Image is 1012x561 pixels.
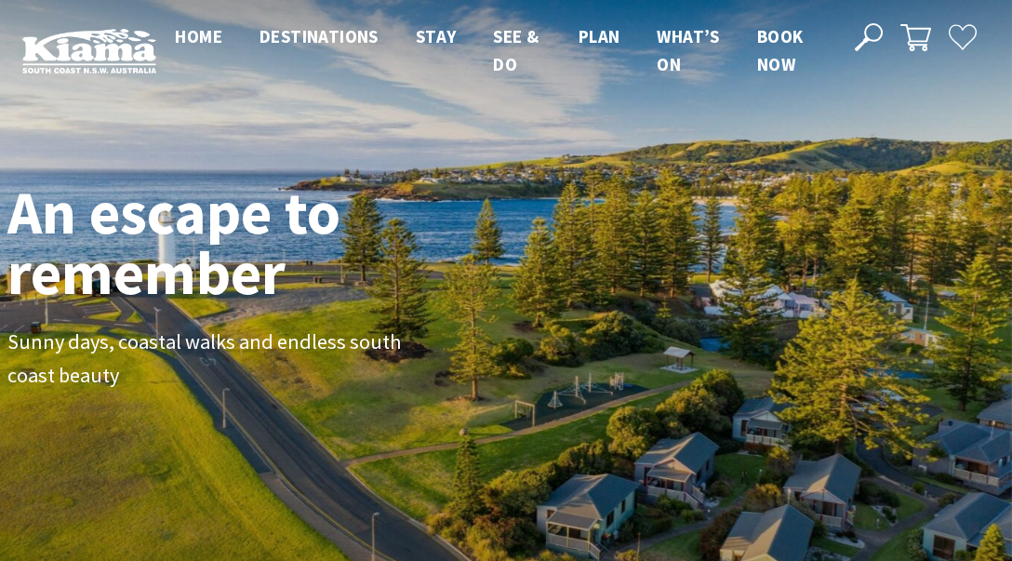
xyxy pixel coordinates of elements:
[757,25,804,75] span: Book now
[7,182,519,303] h1: An escape to remember
[175,25,222,47] span: Home
[493,25,539,75] span: See & Do
[657,25,719,75] span: What’s On
[579,25,620,47] span: Plan
[22,28,156,74] img: Kiama Logo
[416,25,457,47] span: Stay
[7,326,426,392] p: Sunny days, coastal walks and endless south coast beauty
[156,22,832,79] nav: Main Menu
[260,25,379,47] span: Destinations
